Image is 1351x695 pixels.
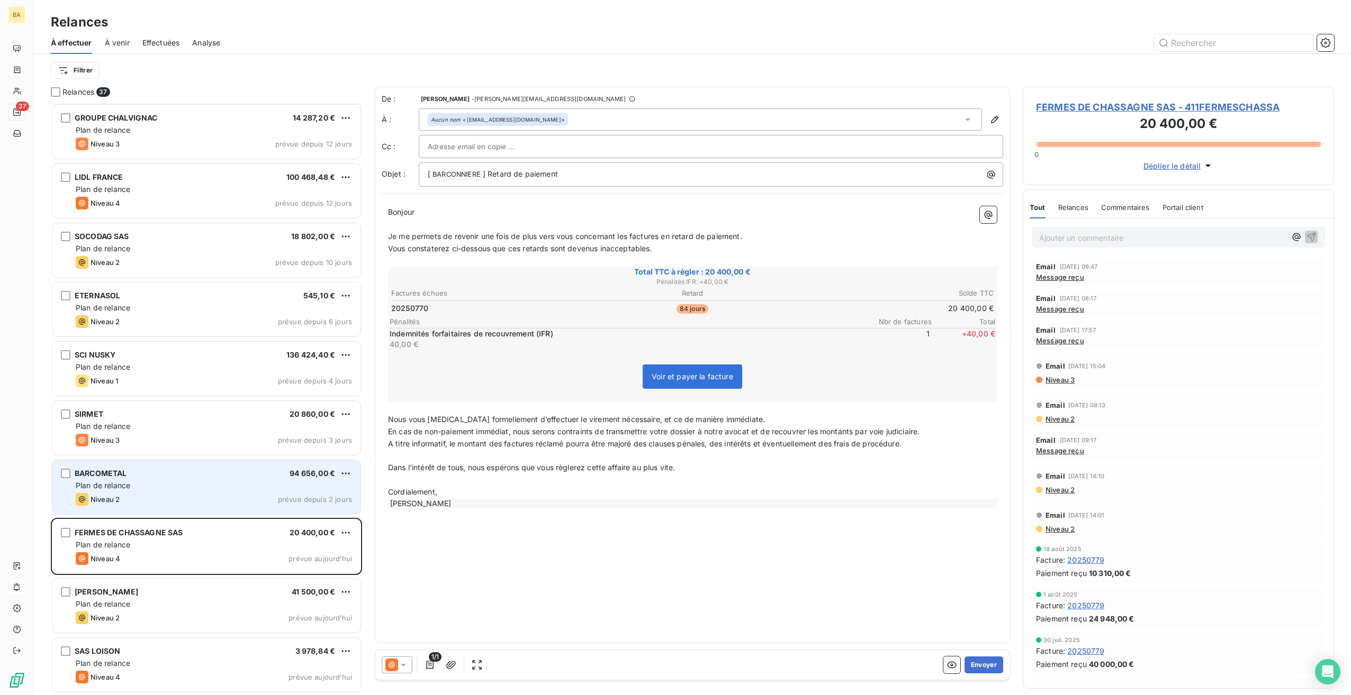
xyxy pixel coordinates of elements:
th: Factures échues [391,288,591,299]
span: FERMES DE CHASSAGNE SAS [75,528,183,537]
span: [DATE] 14:01 [1068,512,1105,518]
span: Pénalités IFR : + 40,00 € [390,277,995,287]
span: En cas de non-paiement immédiat, nous serons contraints de transmettre votre dossier à notre avoc... [388,427,920,436]
span: Relances [62,87,94,97]
span: LIDL FRANCE [75,172,123,181]
span: 20250770 [391,303,428,314]
span: Bonjour [388,207,415,216]
span: Niveau 2 [91,495,120,504]
span: Tout [1030,203,1046,212]
span: Paiement reçu [1036,659,1087,670]
span: Plan de relance [76,303,130,312]
button: Envoyer [965,656,1003,673]
span: 1/1 [429,652,442,662]
span: Niveau 2 [1044,415,1075,423]
span: Vous constaterez ci-dessous que ces retards sont devenus inacceptables. [388,244,652,253]
span: [PERSON_NAME] [75,587,138,596]
div: <[EMAIL_ADDRESS][DOMAIN_NAME]> [431,116,565,123]
span: 84 jours [677,304,708,314]
span: Total [932,317,995,326]
span: Plan de relance [76,185,130,194]
span: 18 août 2025 [1043,546,1082,552]
span: 24 948,00 € [1089,613,1134,624]
span: Déplier le détail [1143,160,1201,171]
span: Facture : [1036,554,1065,565]
span: 20 400,00 € [290,528,335,537]
span: [DATE] 08:17 [1060,295,1097,301]
span: Plan de relance [76,599,130,608]
span: Email [1046,511,1065,519]
span: 41 500,00 € [292,587,335,596]
span: Relances [1058,203,1088,212]
label: À : [382,114,419,125]
span: Effectuées [142,38,180,48]
span: 40 000,00 € [1089,659,1134,670]
span: Nous vous [MEDICAL_DATA] formellement d’effectuer le virement nécessaire, et ce de manière immédi... [388,415,765,424]
img: Logo LeanPay [8,672,25,689]
em: Aucun nom [431,116,461,123]
span: De : [382,94,419,104]
span: prévue depuis 12 jours [275,199,352,207]
span: Email [1036,436,1056,444]
span: prévue aujourd’hui [289,614,352,622]
span: A titre informatif, le montant des factures réclamé pourra être majoré des clauses pénales, des i... [388,439,902,448]
span: - [PERSON_NAME][EMAIL_ADDRESS][DOMAIN_NAME] [472,96,626,102]
span: prévue depuis 4 jours [278,377,352,385]
input: Rechercher [1154,34,1313,51]
span: Total TTC à régler : 20 400,00 € [390,267,995,277]
span: 20250779 [1067,600,1104,611]
span: [DATE] 09:47 [1060,263,1098,270]
span: BARCONNIERE [431,169,482,181]
span: Message reçu [1036,446,1084,455]
span: 20 860,00 € [290,409,335,418]
span: Niveau 4 [91,673,120,681]
span: Paiement reçu [1036,613,1087,624]
span: [DATE] 15:04 [1068,363,1106,369]
span: Niveau 2 [1044,486,1075,494]
div: Open Intercom Messenger [1315,659,1340,684]
span: SAS LOISON [75,646,121,655]
span: 14 287,20 € [293,113,335,122]
span: Niveau 1 [91,377,118,385]
span: prévue depuis 10 jours [275,258,352,267]
span: [ [428,169,430,178]
span: Nbr de factures [868,317,932,326]
span: Email [1046,401,1065,409]
span: [DATE] 14:10 [1068,473,1105,479]
span: ETERNASOL [75,291,120,300]
span: GROUPE CHALVIGNAC [75,113,158,122]
span: 30 juil. 2025 [1043,637,1080,643]
span: 3 978,84 € [295,646,336,655]
span: Niveau 3 [1044,376,1075,384]
p: 40,00 € [390,339,864,350]
span: 1 août 2025 [1043,591,1078,598]
span: prévue aujourd’hui [289,554,352,563]
span: + 40,00 € [932,328,995,350]
span: [DATE] 08:13 [1068,402,1106,408]
span: Facture : [1036,600,1065,611]
span: Email [1046,687,1065,695]
span: prévue depuis 6 jours [278,317,352,326]
span: [DATE] 09:17 [1060,437,1097,443]
span: Dans l’intérêt de tous, nous espérons que vous règlerez cette affaire au plus vite. [388,463,675,472]
span: prévue depuis 3 jours [278,436,352,444]
label: Cc : [382,141,419,152]
span: 10 310,00 € [1089,568,1131,579]
span: Plan de relance [76,125,130,134]
span: 545,10 € [303,291,335,300]
span: À effectuer [51,38,92,48]
span: Paiement reçu [1036,568,1087,579]
input: Adresse email en copie ... [428,139,542,154]
span: 20250779 [1067,645,1104,656]
span: Email [1046,362,1065,370]
span: SCI NUSKY [75,350,115,359]
span: 37 [96,87,110,97]
span: Voir et payer la facture [652,372,733,381]
span: Niveau 4 [91,554,120,563]
span: Je me permets de revenir une fois de plus vers vous concernant les factures en retard de paiement. [388,232,742,241]
span: Commentaires [1101,203,1150,212]
span: Plan de relance [76,422,130,431]
span: Objet : [382,169,406,178]
span: Plan de relance [76,362,130,371]
span: BARCOMETAL [75,469,127,478]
